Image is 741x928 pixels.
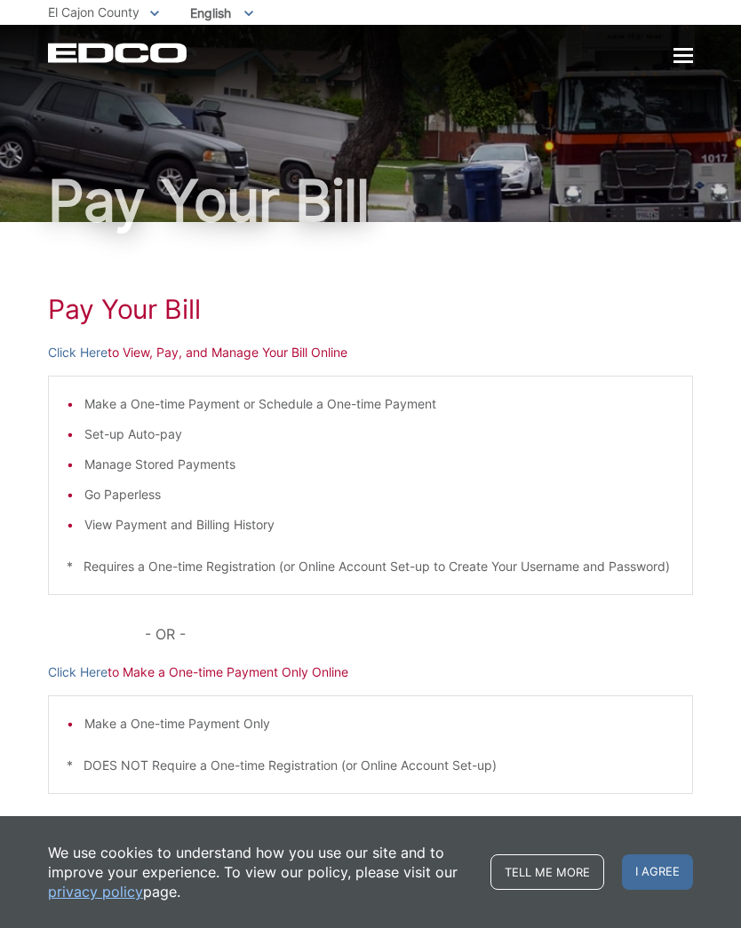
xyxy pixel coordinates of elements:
span: El Cajon County [48,4,139,20]
p: to Make a One-time Payment Only Online [48,662,693,682]
span: I agree [622,854,693,890]
a: EDCD logo. Return to the homepage. [48,43,189,63]
li: Go Paperless [84,485,674,504]
h1: Pay Your Bill [48,293,693,325]
p: We use cookies to understand how you use our site and to improve your experience. To view our pol... [48,843,473,901]
li: View Payment and Billing History [84,515,674,535]
h1: Pay Your Bill [48,172,693,229]
p: * Requires a One-time Registration (or Online Account Set-up to Create Your Username and Password) [67,557,674,576]
p: - OR - [145,622,693,646]
li: Set-up Auto-pay [84,424,674,444]
a: Click Here [48,343,108,362]
p: * DOES NOT Require a One-time Registration (or Online Account Set-up) [67,756,674,775]
p: to View, Pay, and Manage Your Bill Online [48,343,693,362]
li: Make a One-time Payment or Schedule a One-time Payment [84,394,674,414]
a: privacy policy [48,882,143,901]
a: Tell me more [490,854,604,890]
a: Click Here [48,662,108,682]
li: Make a One-time Payment Only [84,714,674,734]
li: Manage Stored Payments [84,455,674,474]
